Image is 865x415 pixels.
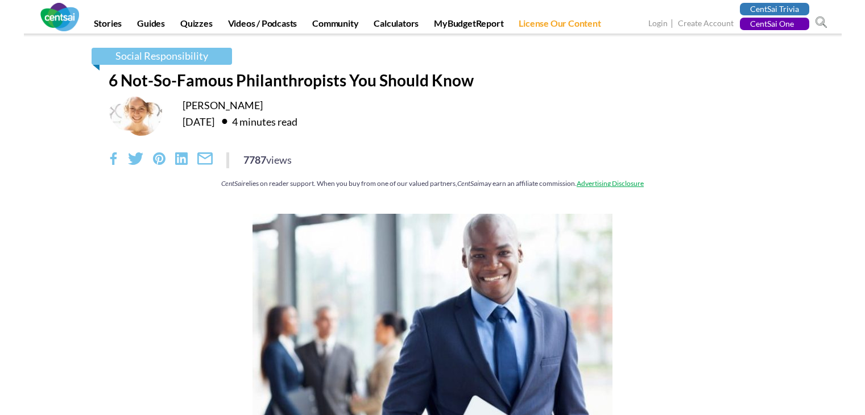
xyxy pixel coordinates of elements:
a: CentSai One [740,18,809,30]
h1: 6 Not-So-Famous Philanthropists You Should Know [109,70,757,90]
a: Quizzes [173,18,220,34]
em: CentSai [221,179,243,188]
div: 7787 [243,152,292,167]
time: [DATE] [183,115,214,128]
a: Social Responsibility [92,48,232,65]
a: [PERSON_NAME] [183,99,263,111]
span: | [669,17,676,30]
em: CentSai [457,179,479,188]
a: CentSai Trivia [740,3,809,15]
a: Advertising Disclosure [577,179,644,188]
a: Community [305,18,365,34]
a: Stories [87,18,129,34]
div: 4 minutes read [216,112,297,130]
img: CentSai [40,3,79,31]
a: Login [648,18,668,30]
a: Create Account [678,18,734,30]
a: Calculators [367,18,425,34]
a: Videos / Podcasts [221,18,304,34]
a: Guides [130,18,172,34]
span: views [266,153,292,166]
a: License Our Content [512,18,607,34]
div: relies on reader support. When you buy from one of our valued partners, may earn an affiliate com... [109,179,757,188]
a: MyBudgetReport [427,18,510,34]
